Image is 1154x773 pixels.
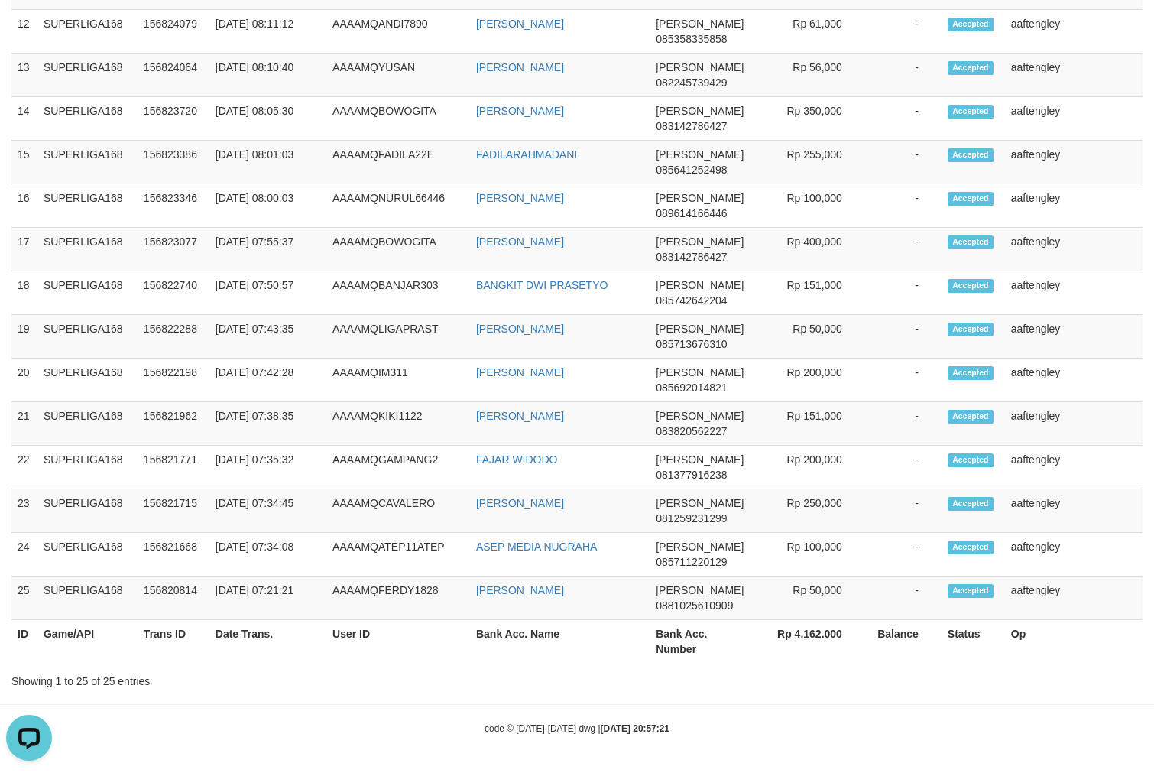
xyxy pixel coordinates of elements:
[865,9,942,53] td: -
[1005,271,1143,314] td: aaftengley
[656,382,727,394] span: Copy 085692014821 to clipboard
[948,18,994,31] span: Accepted
[750,619,865,663] th: Rp 4.162.000
[1005,96,1143,140] td: aaftengley
[948,279,994,292] span: Accepted
[11,445,37,489] td: 22
[326,576,470,619] td: AAAAMQFERDY1828
[656,76,727,89] span: Copy 082245739429 to clipboard
[11,576,37,619] td: 25
[138,358,209,401] td: 156822198
[476,61,564,73] a: [PERSON_NAME]
[326,532,470,576] td: AAAAMQATEP11ATEP
[650,619,750,663] th: Bank Acc. Number
[865,184,942,227] td: -
[476,279,608,291] a: BANGKIT DWI PRASETYO
[1005,619,1143,663] th: Op
[209,576,326,619] td: [DATE] 07:21:21
[656,33,727,45] span: Copy 085358335858 to clipboard
[656,251,727,263] span: Copy 083142786427 to clipboard
[865,445,942,489] td: -
[750,53,865,96] td: Rp 56,000
[656,410,744,422] span: [PERSON_NAME]
[656,323,744,335] span: [PERSON_NAME]
[326,358,470,401] td: AAAAMQIM311
[656,541,744,553] span: [PERSON_NAME]
[6,6,52,52] button: Open LiveChat chat widget
[326,227,470,271] td: AAAAMQBOWOGITA
[948,584,994,597] span: Accepted
[138,9,209,53] td: 156824079
[656,207,727,219] span: Copy 089614166446 to clipboard
[948,192,994,205] span: Accepted
[209,314,326,358] td: [DATE] 07:43:35
[1005,358,1143,401] td: aaftengley
[1005,532,1143,576] td: aaftengley
[656,164,727,176] span: Copy 085641252498 to clipboard
[326,140,470,184] td: AAAAMQFADILA22E
[209,9,326,53] td: [DATE] 08:11:12
[209,140,326,184] td: [DATE] 08:01:03
[326,401,470,445] td: AAAAMQKIKI1122
[138,532,209,576] td: 156821668
[656,61,744,73] span: [PERSON_NAME]
[948,453,994,466] span: Accepted
[1005,489,1143,532] td: aaftengley
[1005,140,1143,184] td: aaftengley
[326,53,470,96] td: AAAAMQYUSAN
[656,425,727,437] span: Copy 083820562227 to clipboard
[326,489,470,532] td: AAAAMQCAVALERO
[476,192,564,204] a: [PERSON_NAME]
[138,96,209,140] td: 156823720
[138,401,209,445] td: 156821962
[656,18,744,30] span: [PERSON_NAME]
[948,235,994,248] span: Accepted
[138,271,209,314] td: 156822740
[750,314,865,358] td: Rp 50,000
[11,489,37,532] td: 23
[37,9,138,53] td: SUPERLIGA168
[209,489,326,532] td: [DATE] 07:34:45
[11,667,469,689] div: Showing 1 to 25 of 25 entries
[656,366,744,378] span: [PERSON_NAME]
[138,184,209,227] td: 156823346
[476,453,558,466] a: FAJAR WIDODO
[750,358,865,401] td: Rp 200,000
[209,445,326,489] td: [DATE] 07:35:32
[656,235,744,248] span: [PERSON_NAME]
[948,61,994,74] span: Accepted
[601,723,669,734] strong: [DATE] 20:57:21
[37,445,138,489] td: SUPERLIGA168
[209,401,326,445] td: [DATE] 07:38:35
[37,184,138,227] td: SUPERLIGA168
[37,358,138,401] td: SUPERLIGA168
[209,532,326,576] td: [DATE] 07:34:08
[948,323,994,336] span: Accepted
[11,271,37,314] td: 18
[656,512,727,525] span: Copy 081259231299 to clipboard
[948,410,994,423] span: Accepted
[948,541,994,554] span: Accepted
[209,358,326,401] td: [DATE] 07:42:28
[11,401,37,445] td: 21
[948,105,994,118] span: Accepted
[326,184,470,227] td: AAAAMQNURUL66446
[865,53,942,96] td: -
[656,469,727,481] span: Copy 081377916238 to clipboard
[656,192,744,204] span: [PERSON_NAME]
[476,541,597,553] a: ASEP MEDIA NUGRAHA
[750,576,865,619] td: Rp 50,000
[37,532,138,576] td: SUPERLIGA168
[865,140,942,184] td: -
[656,120,727,132] span: Copy 083142786427 to clipboard
[37,140,138,184] td: SUPERLIGA168
[209,96,326,140] td: [DATE] 08:05:30
[1005,314,1143,358] td: aaftengley
[326,619,470,663] th: User ID
[865,271,942,314] td: -
[948,366,994,379] span: Accepted
[11,184,37,227] td: 16
[865,532,942,576] td: -
[1005,401,1143,445] td: aaftengley
[750,184,865,227] td: Rp 100,000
